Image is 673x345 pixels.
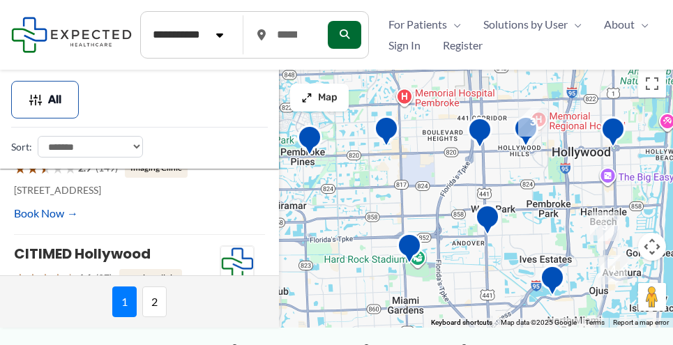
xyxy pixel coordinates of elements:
[604,14,635,35] span: About
[96,269,112,287] span: (27)
[475,204,500,240] div: Accu-Med Diagnostic Center
[638,283,666,311] button: Drag Pegman onto the map to open Street View
[501,319,577,326] span: Map data ©2025 Google
[220,246,254,281] img: Expected Healthcare Logo
[585,319,605,326] a: Terms
[472,14,593,35] a: Solutions by UserMenu Toggle
[14,203,78,224] a: Book Now
[431,318,492,328] button: Keyboard shortcuts
[297,125,322,160] div: Akumin
[483,14,568,35] span: Solutions by User
[568,14,582,35] span: Menu Toggle
[14,181,220,199] p: [STREET_ADDRESS]
[540,265,565,300] div: Center For Diagnostic Imaging
[638,233,666,261] button: Map camera controls
[64,266,77,291] span: ★
[388,14,447,35] span: For Patients
[377,35,432,56] a: Sign In
[443,35,483,56] span: Register
[590,212,619,241] div: 3
[48,95,61,105] span: All
[78,269,91,287] span: 4.6
[593,14,660,35] a: AboutMenu Toggle
[11,138,32,156] label: Sort:
[112,286,137,317] span: 1
[27,266,39,291] span: ★
[14,244,151,263] a: CITIMED Hollywood
[11,81,79,118] button: All
[447,14,461,35] span: Menu Toggle
[513,116,538,151] div: Hollywood Diagnostics Center
[29,93,43,107] img: Filter
[598,255,628,284] div: 4
[432,35,494,56] a: Register
[635,14,649,35] span: Menu Toggle
[290,84,349,112] button: Map
[638,70,666,98] button: Toggle fullscreen view
[397,233,422,268] div: Baptist Health Diagnostic Imaging | Miami Gardens (Baptist Health Training Complex)
[318,92,338,104] span: Map
[142,286,167,317] span: 2
[119,269,182,287] span: Imaging Clinic
[600,116,626,152] div: Radiology Consultants
[14,266,27,291] span: ★
[301,92,312,103] img: Maximize
[467,117,492,153] div: CITIMED Hollywood
[377,14,472,35] a: For PatientsMenu Toggle
[39,266,52,291] span: ★
[518,107,547,137] div: 3
[613,319,669,326] a: Report a map error
[374,116,399,151] div: La Colonia Diagnostic Center &#8211; Pembroke Pines
[11,17,132,52] img: Expected Healthcare Logo - side, dark font, small
[388,35,421,56] span: Sign In
[52,266,64,291] span: ★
